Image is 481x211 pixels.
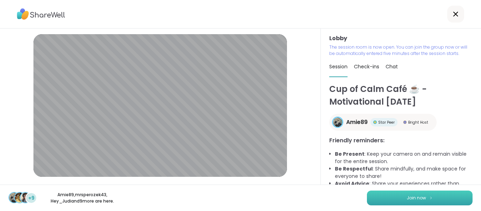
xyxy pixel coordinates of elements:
li: : Share mindfully, and make space for everyone to share! [335,165,473,180]
img: ShareWell Logomark [429,196,433,200]
li: : Share your experiences rather than advice, as peers are not mental health professionals. [335,180,473,195]
p: The session room is now open. You can join the group now or will be automatically entered five mi... [329,44,473,57]
img: Hey_Judi [20,193,30,203]
p: Amie89 , mrsperozek43 , Hey_Judi and 9 more are here. [43,192,122,204]
span: +9 [28,194,35,202]
img: Star Peer [373,120,377,124]
a: Amie89Amie89Star PeerStar PeerBright HostBright Host [329,114,437,131]
span: Amie89 [346,118,368,126]
img: Amie89 [9,193,19,203]
button: Join now [367,191,473,205]
img: ShareWell Logo [17,6,65,22]
b: Be Respectful [335,165,373,172]
span: Join now [407,195,426,201]
b: Avoid Advice [335,180,369,187]
h3: Friendly reminders: [329,136,473,145]
span: Bright Host [408,120,428,125]
img: Amie89 [333,118,342,127]
h1: Cup of Calm Café ☕️ - Motivational [DATE] [329,83,473,108]
span: Star Peer [378,120,395,125]
li: : Keep your camera on and remain visible for the entire session. [335,150,473,165]
span: Chat [386,63,398,70]
span: Check-ins [354,63,379,70]
span: Session [329,63,348,70]
h3: Lobby [329,34,473,43]
img: Bright Host [403,120,407,124]
b: Be Present [335,150,364,157]
img: mrsperozek43 [15,193,25,203]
